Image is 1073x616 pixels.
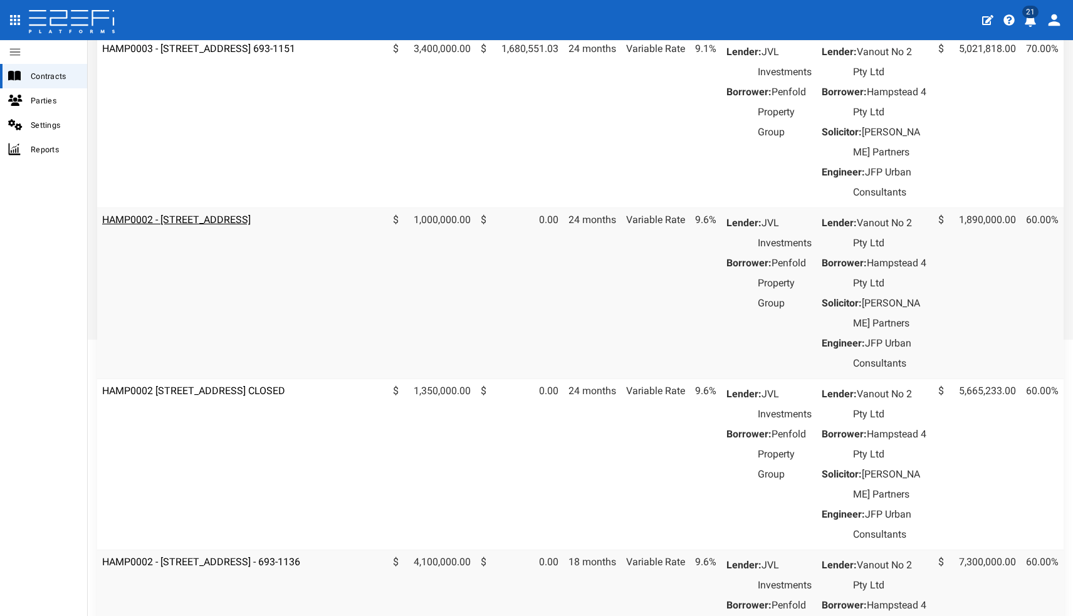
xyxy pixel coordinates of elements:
a: HAMP0002 [STREET_ADDRESS] CLOSED [102,385,285,397]
td: 5,665,233.00 [933,378,1021,550]
td: 9.1% [690,36,721,207]
td: 1,350,000.00 [388,378,476,550]
dd: [PERSON_NAME] Partners [853,464,928,504]
td: Variable Rate [621,207,690,378]
td: 1,000,000.00 [388,207,476,378]
dt: Solicitor: [822,122,862,142]
dt: Borrower: [822,424,867,444]
dt: Borrower: [726,82,772,102]
a: HAMP0002 - [STREET_ADDRESS] - 693-1136 [102,556,300,568]
span: Reports [31,142,77,157]
td: 1,890,000.00 [933,207,1021,378]
a: HAMP0003 - [STREET_ADDRESS] 693-1151 [102,43,295,55]
dt: Solicitor: [822,464,862,484]
dt: Lender: [726,384,762,404]
td: 24 months [563,378,621,550]
dt: Borrower: [822,82,867,102]
a: HAMP0002 - [STREET_ADDRESS] [102,214,251,226]
dd: JFP Urban Consultants [853,162,928,202]
td: Variable Rate [621,36,690,207]
dd: JVL Investments [758,213,812,253]
td: 1,680,551.03 [476,36,563,207]
dd: JFP Urban Consultants [853,333,928,373]
td: 24 months [563,207,621,378]
td: 3,400,000.00 [388,36,476,207]
dd: [PERSON_NAME] Partners [853,122,928,162]
dt: Borrower: [822,595,867,615]
dt: Borrower: [822,253,867,273]
dt: Lender: [726,42,762,62]
dd: Vanout No 2 Pty Ltd [853,42,928,82]
dd: Penfold Property Group [758,82,812,142]
dd: JVL Investments [758,42,812,82]
td: 0.00 [476,378,563,550]
span: Settings [31,118,77,132]
td: 70.00% [1021,36,1064,207]
dd: Penfold Property Group [758,253,812,313]
dt: Borrower: [726,595,772,615]
dd: JFP Urban Consultants [853,504,928,545]
dt: Borrower: [726,424,772,444]
dt: Lender: [726,213,762,233]
dt: Lender: [726,555,762,575]
dd: [PERSON_NAME] Partners [853,293,928,333]
td: 5,021,818.00 [933,36,1021,207]
dd: Vanout No 2 Pty Ltd [853,555,928,595]
dt: Solicitor: [822,293,862,313]
td: 24 months [563,36,621,207]
td: 0.00 [476,207,563,378]
dt: Lender: [822,213,857,233]
td: Variable Rate [621,378,690,550]
dt: Lender: [822,555,857,575]
dd: Penfold Property Group [758,424,812,484]
dt: Engineer: [822,333,865,353]
dd: Hampstead 4 Pty Ltd [853,82,928,122]
span: Parties [31,93,77,108]
td: 60.00% [1021,207,1064,378]
dd: Hampstead 4 Pty Ltd [853,424,928,464]
dd: Vanout No 2 Pty Ltd [853,384,928,424]
dd: Hampstead 4 Pty Ltd [853,253,928,293]
dt: Borrower: [726,253,772,273]
dd: JVL Investments [758,555,812,595]
dt: Lender: [822,42,857,62]
span: Contracts [31,69,77,83]
dt: Engineer: [822,504,865,525]
td: 9.6% [690,378,721,550]
dd: Vanout No 2 Pty Ltd [853,213,928,253]
td: 60.00% [1021,378,1064,550]
dt: Lender: [822,384,857,404]
td: 9.6% [690,207,721,378]
dd: JVL Investments [758,384,812,424]
dt: Engineer: [822,162,865,182]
